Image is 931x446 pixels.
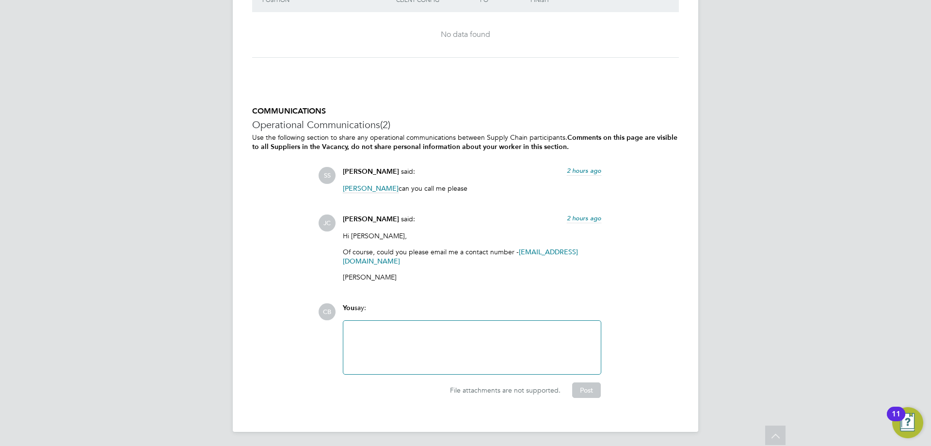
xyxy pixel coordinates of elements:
[252,118,679,131] h3: Operational Communications
[319,303,336,320] span: CB
[252,133,677,151] b: Comments on this page are visible to all Suppliers in the Vacancy, do not share personal informat...
[343,273,601,281] p: [PERSON_NAME]
[262,30,669,40] div: No data found
[343,215,399,223] span: [PERSON_NAME]
[450,386,561,395] span: File attachments are not supported.
[343,231,601,240] p: Hi [PERSON_NAME],
[567,166,601,175] span: 2 hours ago
[252,106,679,116] h5: COMMUNICATIONS
[343,167,399,176] span: [PERSON_NAME]
[401,167,415,176] span: said:
[319,215,336,231] span: JC
[401,215,415,223] span: said:
[319,167,336,184] span: SS
[567,214,601,222] span: 2 hours ago
[343,184,399,193] span: [PERSON_NAME]
[343,248,578,265] a: [EMAIL_ADDRESS][DOMAIN_NAME]
[572,382,601,398] button: Post
[343,248,601,265] p: Of course, could you please email me a contact number -
[380,118,390,131] span: (2)
[343,184,601,193] p: can you call me please
[343,303,601,320] div: say:
[252,133,679,151] p: Use the following section to share any operational communications between Supply Chain participants.
[892,407,923,438] button: Open Resource Center, 11 new notifications
[343,304,354,312] span: You
[892,414,900,427] div: 11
